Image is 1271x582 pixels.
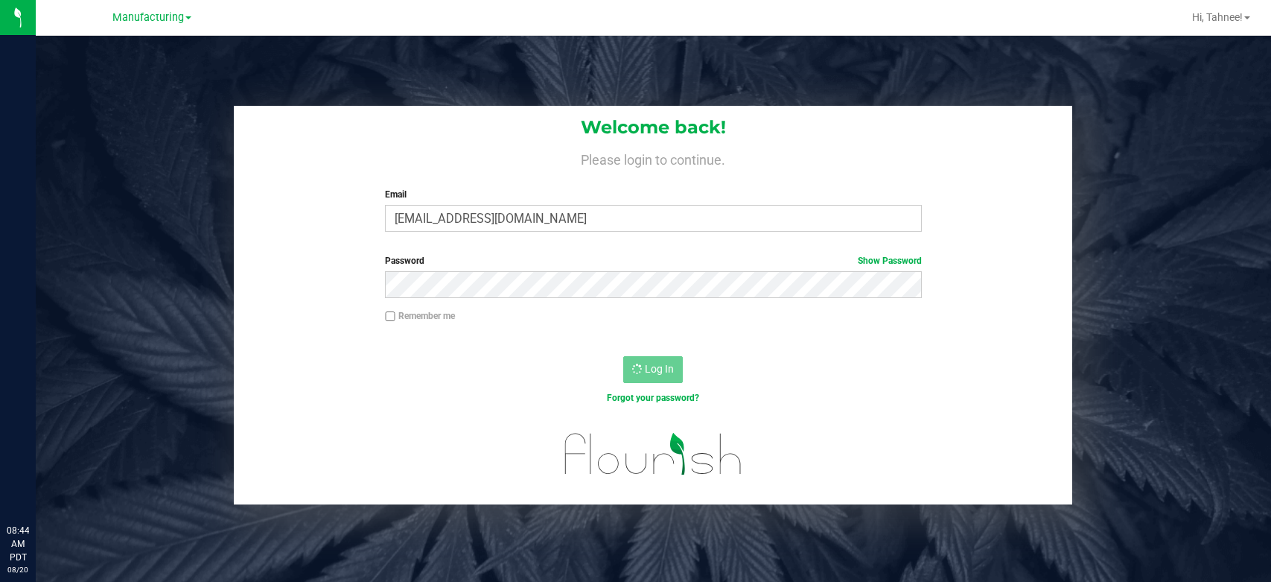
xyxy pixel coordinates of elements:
label: Email [385,188,922,201]
button: Log In [623,356,683,383]
img: flourish_logo.svg [549,420,758,488]
p: 08:44 AM PDT [7,524,29,564]
span: Hi, Tahnee! [1192,11,1243,23]
span: Manufacturing [112,11,184,24]
h1: Welcome back! [234,118,1072,137]
input: Remember me [385,311,395,322]
a: Show Password [858,256,922,266]
a: Forgot your password? [607,393,699,403]
label: Remember me [385,309,455,323]
span: Log In [645,363,674,375]
h4: Please login to continue. [234,149,1072,167]
p: 08/20 [7,564,29,575]
span: Password [385,256,424,266]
